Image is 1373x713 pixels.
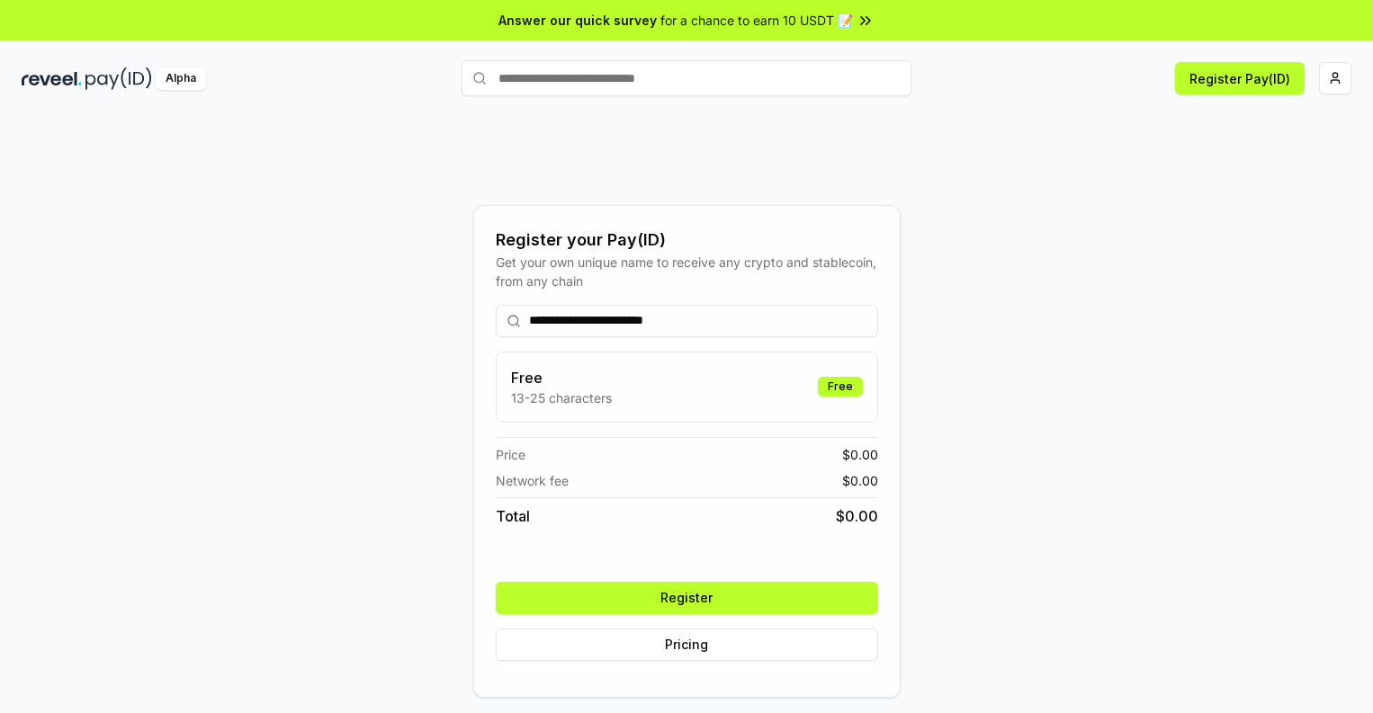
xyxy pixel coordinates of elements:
[496,628,878,661] button: Pricing
[496,445,525,464] span: Price
[842,471,878,490] span: $ 0.00
[660,11,853,30] span: for a chance to earn 10 USDT 📝
[496,505,530,527] span: Total
[22,67,82,90] img: reveel_dark
[496,471,569,490] span: Network fee
[496,227,878,253] div: Register your Pay(ID)
[85,67,152,90] img: pay_id
[818,377,863,397] div: Free
[842,445,878,464] span: $ 0.00
[496,253,878,290] div: Get your own unique name to receive any crypto and stablecoin, from any chain
[1175,62,1305,94] button: Register Pay(ID)
[836,505,878,527] span: $ 0.00
[511,367,612,388] h3: Free
[496,582,878,614] button: Register
[156,67,206,90] div: Alpha
[498,11,657,30] span: Answer our quick survey
[511,388,612,407] p: 13-25 characters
